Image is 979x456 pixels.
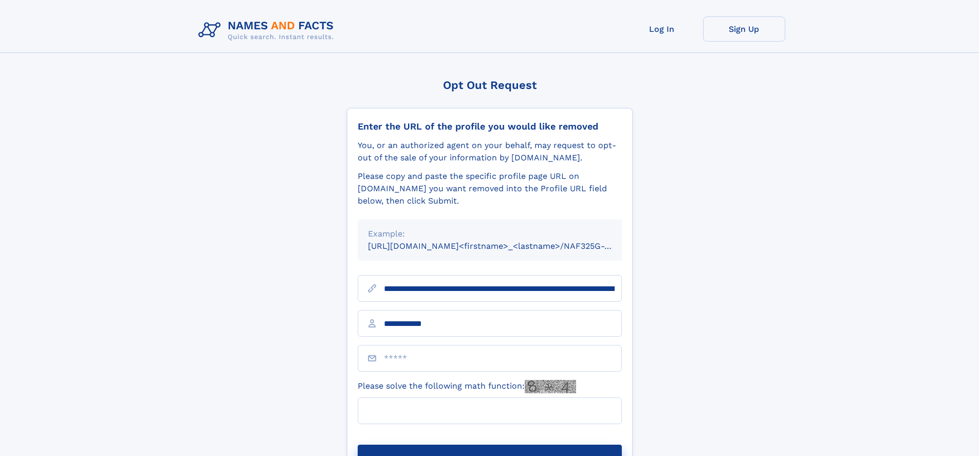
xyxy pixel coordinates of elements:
small: [URL][DOMAIN_NAME]<firstname>_<lastname>/NAF325G-xxxxxxxx [368,241,641,251]
div: Enter the URL of the profile you would like removed [358,121,622,132]
img: Logo Names and Facts [194,16,342,44]
a: Log In [621,16,703,42]
div: Example: [368,228,612,240]
div: Opt Out Request [347,79,633,92]
div: You, or an authorized agent on your behalf, may request to opt-out of the sale of your informatio... [358,139,622,164]
div: Please copy and paste the specific profile page URL on [DOMAIN_NAME] you want removed into the Pr... [358,170,622,207]
a: Sign Up [703,16,785,42]
label: Please solve the following math function: [358,380,576,393]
